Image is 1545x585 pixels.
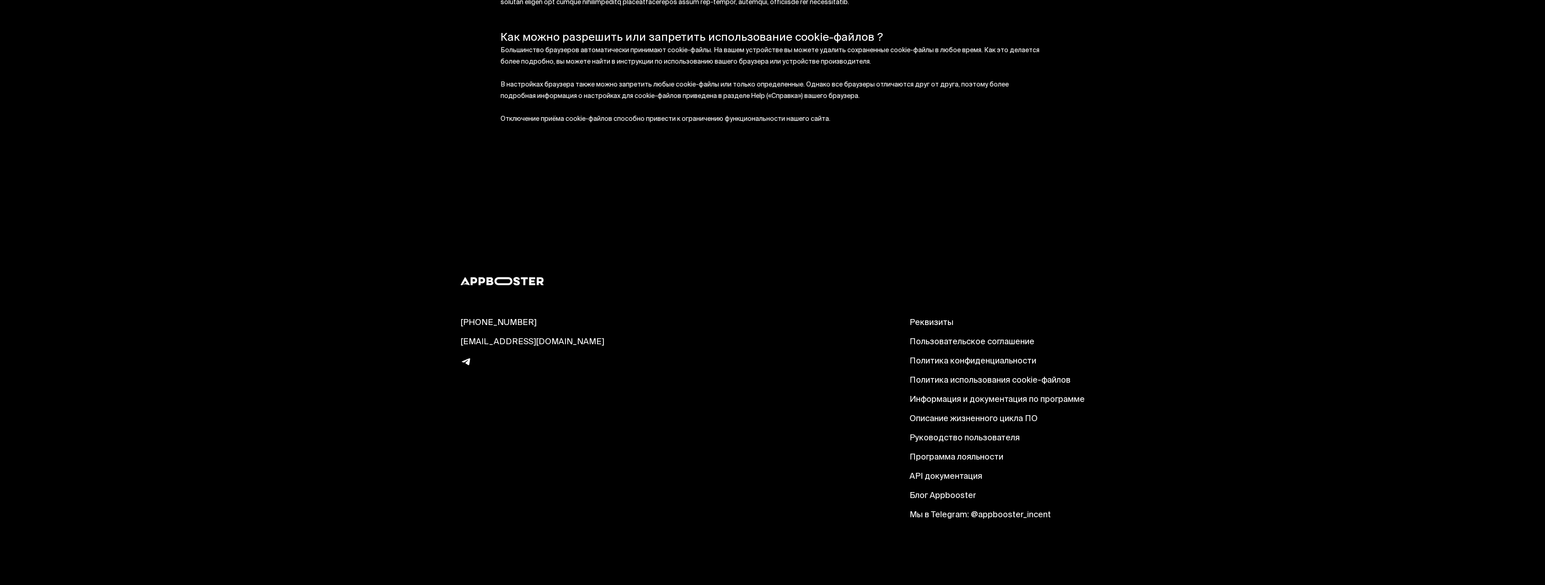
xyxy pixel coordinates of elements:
a: [EMAIL_ADDRESS][DOMAIN_NAME] [461,337,604,348]
a: API документация [910,471,1085,482]
a: Пользовательское соглашение [910,337,1085,348]
a: Руководство пользователя [910,433,1085,444]
a: Информация и документация по программе [910,395,1085,406]
a: Мы в Telegram: @appbooster_incent [910,510,1085,521]
a: Политика конфиденциальности [910,356,1085,367]
a: [PHONE_NUMBER] [461,318,604,329]
a: Описание жизненного цикла ПО [910,414,1085,425]
a: Блог Appbooster [910,491,1085,502]
h2: Как можно разрешить или запретить использование cookie-файлов ? [501,32,1045,45]
a: Политика использования cookie-файлов [910,375,1085,386]
p: Большинство браузеров автоматически принимают cookie-файлы. На вашем устройстве вы можете удалить... [501,45,1045,125]
a: Программа лояльности [910,452,1085,463]
a: Реквизиты [910,318,1085,329]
